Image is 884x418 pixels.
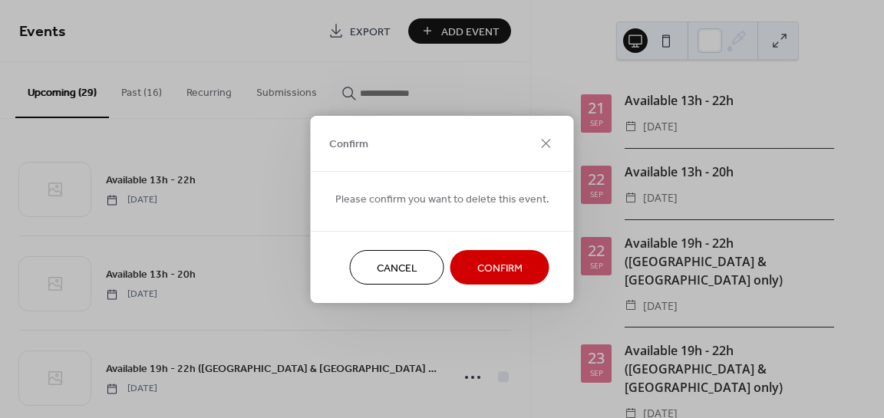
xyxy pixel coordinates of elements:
[335,191,549,207] span: Please confirm you want to delete this event.
[477,260,523,276] span: Confirm
[350,250,444,285] button: Cancel
[377,260,417,276] span: Cancel
[329,137,368,153] span: Confirm
[450,250,549,285] button: Confirm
